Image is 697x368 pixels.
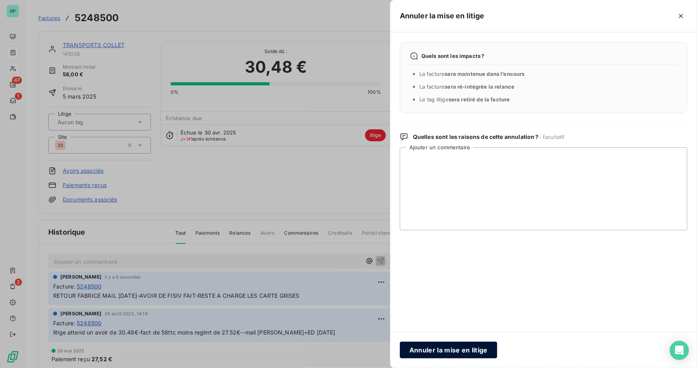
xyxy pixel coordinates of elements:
[413,133,565,141] span: Quelles sont les raisons de cette annulation ?
[445,83,515,90] span: sera ré-intégrée la relance
[445,71,525,77] span: sera maintenue dans l’encours
[421,53,485,59] span: Quels sont les impacts ?
[400,10,485,22] h5: Annuler la mise en litige
[670,341,689,360] div: Open Intercom Messenger
[539,134,565,140] span: - facultatif
[419,83,515,90] span: La facture
[419,71,525,77] span: La facture
[419,96,510,103] span: Le tag litige
[400,342,497,358] button: Annuler la mise en litige
[449,96,510,103] span: sera retiré de la facture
